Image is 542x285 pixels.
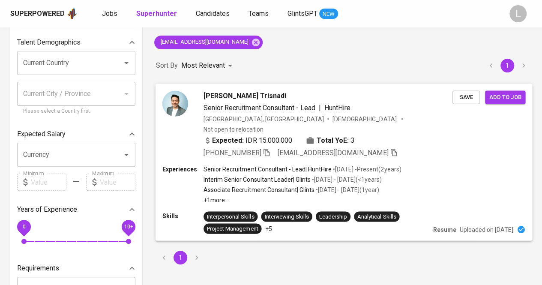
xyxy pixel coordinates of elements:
[66,7,78,20] img: app logo
[17,37,81,48] p: Talent Demographics
[156,251,205,264] nav: pagination navigation
[204,114,324,123] div: [GEOGRAPHIC_DATA], [GEOGRAPHIC_DATA]
[319,10,338,18] span: NEW
[212,135,244,145] b: Expected:
[204,186,314,194] p: Associate Recruitment Consultant | Glints
[249,9,270,19] a: Teams
[181,60,225,71] p: Most Relevant
[17,204,77,215] p: Years of Experience
[136,9,177,18] b: Superhunter
[460,225,513,234] p: Uploaded on [DATE]
[204,196,401,204] p: +1 more ...
[317,135,349,145] b: Total YoE:
[249,9,269,18] span: Teams
[350,135,354,145] span: 3
[204,135,292,145] div: IDR 15.000.000
[204,148,261,156] span: [PHONE_NUMBER]
[357,213,396,221] div: Analytical Skills
[17,260,135,277] div: Requirements
[102,9,117,18] span: Jobs
[483,59,532,72] nav: pagination navigation
[500,59,514,72] button: page 1
[433,225,456,234] p: Resume
[319,102,321,113] span: |
[136,9,179,19] a: Superhunter
[457,92,476,102] span: Save
[162,211,204,220] p: Skills
[31,174,66,191] input: Value
[287,9,317,18] span: GlintsGPT
[314,186,379,194] p: • [DATE] - [DATE] ( 1 year )
[17,201,135,218] div: Years of Experience
[124,224,133,230] span: 10+
[265,224,272,233] p: +5
[196,9,231,19] a: Candidates
[287,9,338,19] a: GlintsGPT NEW
[485,90,525,104] button: Add to job
[154,36,263,49] div: [EMAIL_ADDRESS][DOMAIN_NAME]
[204,165,332,174] p: Senior Recruitment Consultant - Lead | HuntHire
[204,125,263,133] p: Not open to relocation
[10,9,65,19] div: Superpowered
[162,165,204,174] p: Experiences
[10,7,78,20] a: Superpoweredapp logo
[204,103,315,111] span: Senior Recruitment Consultant - Lead
[23,107,129,116] p: Please select a Country first
[100,174,135,191] input: Value
[102,9,119,19] a: Jobs
[156,60,178,71] p: Sort By
[264,213,308,221] div: Interviewing Skills
[204,90,286,101] span: [PERSON_NAME] Trisnadi
[174,251,187,264] button: page 1
[156,84,532,240] a: [PERSON_NAME] TrisnadiSenior Recruitment Consultant - Lead|HuntHire[GEOGRAPHIC_DATA], [GEOGRAPHIC...
[120,149,132,161] button: Open
[207,213,254,221] div: Interpersonal Skills
[509,5,527,22] div: L
[324,103,350,111] span: HuntHire
[278,148,389,156] span: [EMAIL_ADDRESS][DOMAIN_NAME]
[162,90,188,116] img: 8283deb1559a48adb909fb8de06ceeea.jpeg
[17,129,66,139] p: Expected Salary
[22,224,25,230] span: 0
[452,90,480,104] button: Save
[17,34,135,51] div: Talent Demographics
[181,58,235,74] div: Most Relevant
[489,92,521,102] span: Add to job
[120,57,132,69] button: Open
[154,38,254,46] span: [EMAIL_ADDRESS][DOMAIN_NAME]
[196,9,230,18] span: Candidates
[319,213,347,221] div: Leadership
[207,225,258,233] div: Project Management
[311,175,382,184] p: • [DATE] - [DATE] ( <1 years )
[204,175,311,184] p: Interim Senior Consultant Leader | Glints
[17,126,135,143] div: Expected Salary
[332,165,401,174] p: • [DATE] - Present ( 2 years )
[17,263,59,273] p: Requirements
[332,114,398,123] span: [DEMOGRAPHIC_DATA]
